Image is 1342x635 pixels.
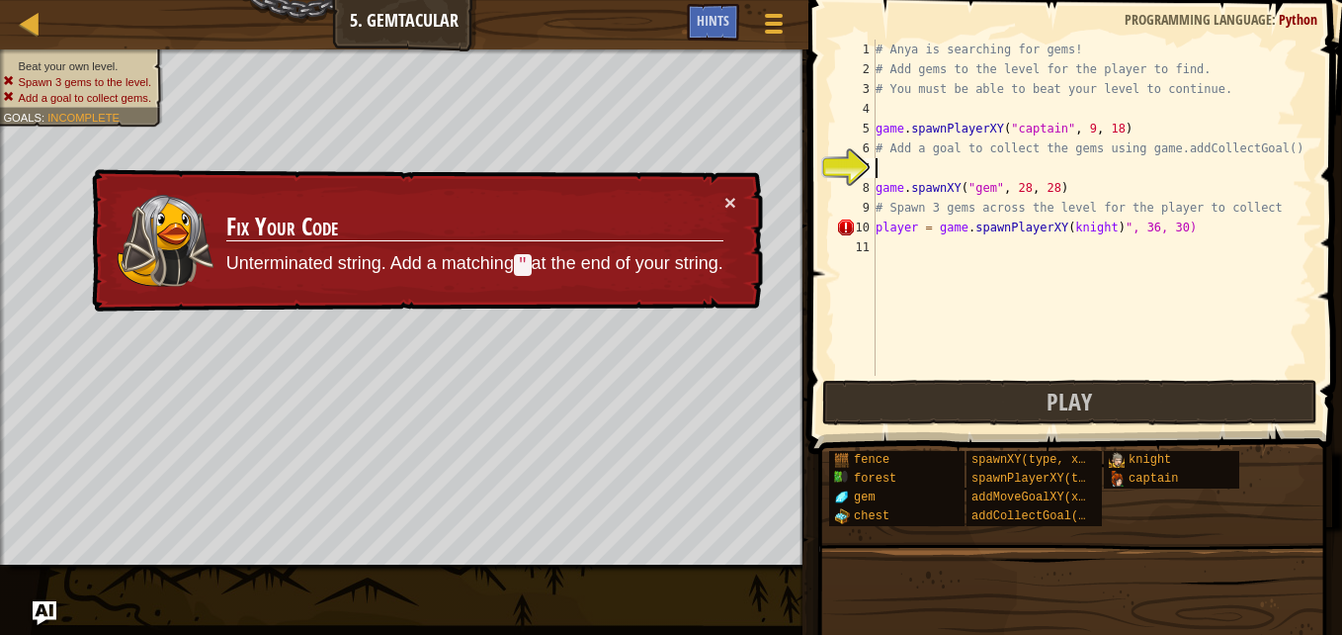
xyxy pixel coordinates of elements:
[836,158,876,178] div: 7
[971,509,1128,523] span: addCollectGoal(amount)
[971,491,1107,504] span: addMoveGoalXY(x, y)
[836,99,876,119] div: 4
[1109,471,1125,487] img: portrait.png
[3,90,151,106] li: Add a goal to collect gems.
[834,471,850,487] img: portrait.png
[836,59,876,79] div: 2
[854,453,889,467] span: fence
[836,119,876,138] div: 5
[1047,386,1092,417] span: Play
[33,601,56,625] button: Ask AI
[836,218,876,237] div: 10
[836,237,876,257] div: 11
[1272,10,1279,29] span: :
[226,251,723,277] p: Unterminated string. Add a matching at the end of your string.
[834,490,850,505] img: portrait.png
[834,452,850,468] img: portrait.png
[836,138,876,158] div: 6
[724,192,736,213] button: ×
[19,75,151,88] span: Spawn 3 gems to the level.
[3,74,151,90] li: Spawn 3 gems to the level.
[854,472,896,486] span: forest
[1109,452,1125,468] img: portrait.png
[854,509,889,523] span: chest
[1279,10,1317,29] span: Python
[749,4,798,50] button: Show game menu
[822,380,1317,425] button: Play
[836,178,876,198] div: 8
[971,453,1107,467] span: spawnXY(type, x, y)
[19,59,119,72] span: Beat your own level.
[226,214,723,241] h3: Fix Your Code
[1125,10,1272,29] span: Programming language
[47,111,120,124] span: Incomplete
[42,111,47,124] span: :
[1129,472,1178,486] span: captain
[971,472,1149,486] span: spawnPlayerXY(type, x, y)
[854,491,876,504] span: gem
[836,198,876,218] div: 9
[836,40,876,59] div: 1
[514,254,532,276] code: "
[3,58,151,74] li: Beat your own level.
[834,508,850,524] img: portrait.png
[836,79,876,99] div: 3
[697,11,729,30] span: Hints
[3,111,42,124] span: Goals
[116,193,214,289] img: duck_nalfar.png
[1129,453,1171,467] span: knight
[19,91,151,104] span: Add a goal to collect gems.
